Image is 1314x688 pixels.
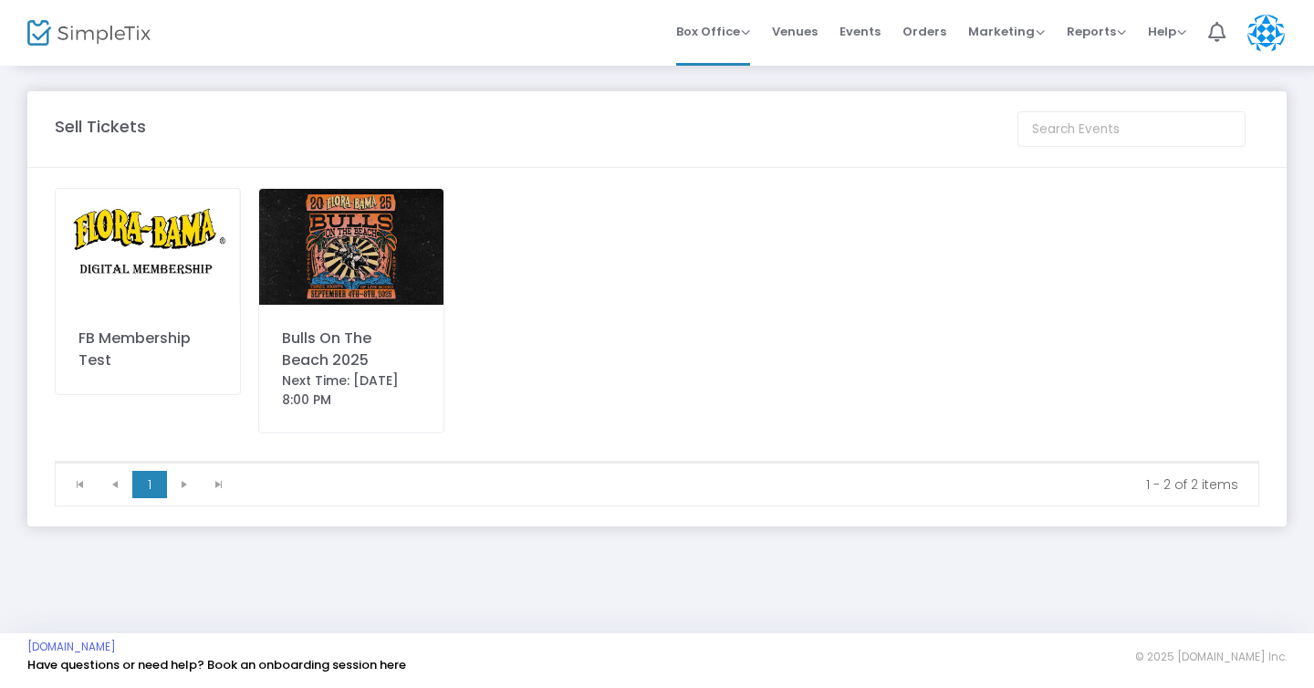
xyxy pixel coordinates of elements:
[902,8,946,55] span: Orders
[676,23,750,40] span: Box Office
[249,475,1238,494] kendo-pager-info: 1 - 2 of 2 items
[968,23,1045,40] span: Marketing
[56,462,1258,463] div: Data table
[259,189,443,305] img: BOTBWebsite-2025cover.png
[772,8,818,55] span: Venues
[282,371,421,410] div: Next Time: [DATE] 8:00 PM
[78,328,217,371] div: FB Membership Test
[282,328,421,371] div: Bulls On The Beach 2025
[1135,650,1287,664] span: © 2025 [DOMAIN_NAME] Inc.
[27,640,116,654] a: [DOMAIN_NAME]
[1148,23,1186,40] span: Help
[839,8,881,55] span: Events
[132,471,167,498] span: Page 1
[27,656,406,673] a: Have questions or need help? Book an onboarding session here
[56,189,240,305] img: FBDigitalMembership.jpg
[1017,111,1246,147] input: Search Events
[1067,23,1126,40] span: Reports
[55,114,146,139] m-panel-title: Sell Tickets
